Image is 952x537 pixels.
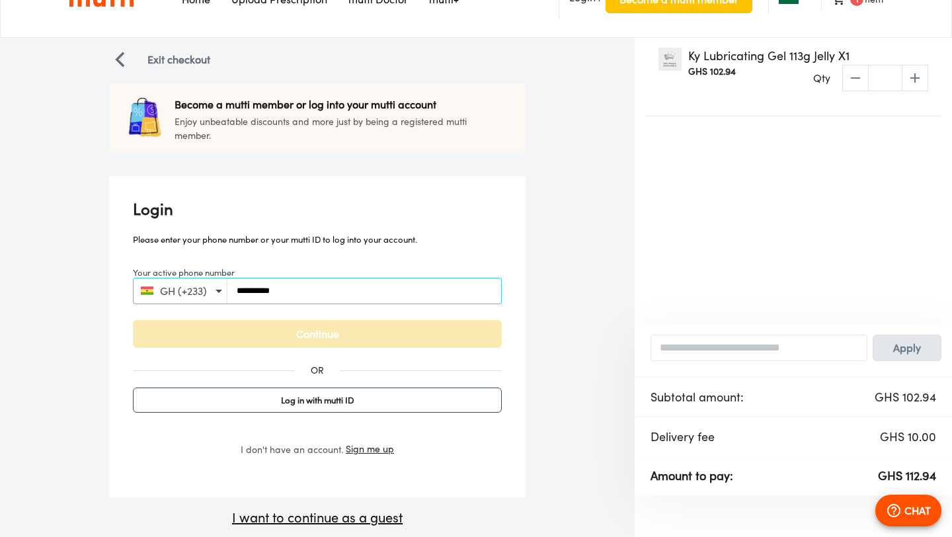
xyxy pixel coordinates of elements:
p: CHAT [904,503,931,518]
p: Subtotal amount: [651,388,744,406]
p: Enjoy unbeatable discounts and more just by being a registered mutti member. [175,114,475,142]
p: Login [133,197,502,221]
button: Log in with mutti ID [133,388,502,413]
label: Your active phone number [133,266,235,279]
button: Continue [133,320,502,348]
span: Continue [147,325,488,343]
p: Ky Lubricating Gel 113g Jelly X1 [688,48,904,65]
p: Amount to pay: [651,467,733,485]
button: Sign me up [346,441,394,458]
p: Become a mutti member or log into your mutti account [175,97,475,112]
button: GH (+233) [136,282,222,300]
span: Log in with mutti ID [139,392,496,408]
p: I want to continue as a guest [109,508,526,528]
p: Delivery fee [651,428,715,446]
p: Qty [813,70,830,86]
div: GHS 102.94 [688,65,736,106]
img: package icon [124,97,164,138]
div: OR [303,356,332,385]
p: Exit checkout [147,52,210,67]
p: GHS 112.94 [878,467,936,485]
button: Navigate LeftExit checkout [109,48,216,71]
p: GHS 10.00 [880,428,936,446]
span: increase [902,65,928,91]
p: Please enter your phone number or your mutti ID to log into your account. [133,231,502,247]
button: CHAT [875,495,941,526]
p: GHS 102.94 [875,388,936,406]
img: Navigate Left [112,52,128,67]
img: Ky Lubricating Gel 113g Jelly X1 [658,48,682,71]
div: I don't have an account. [133,441,502,458]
